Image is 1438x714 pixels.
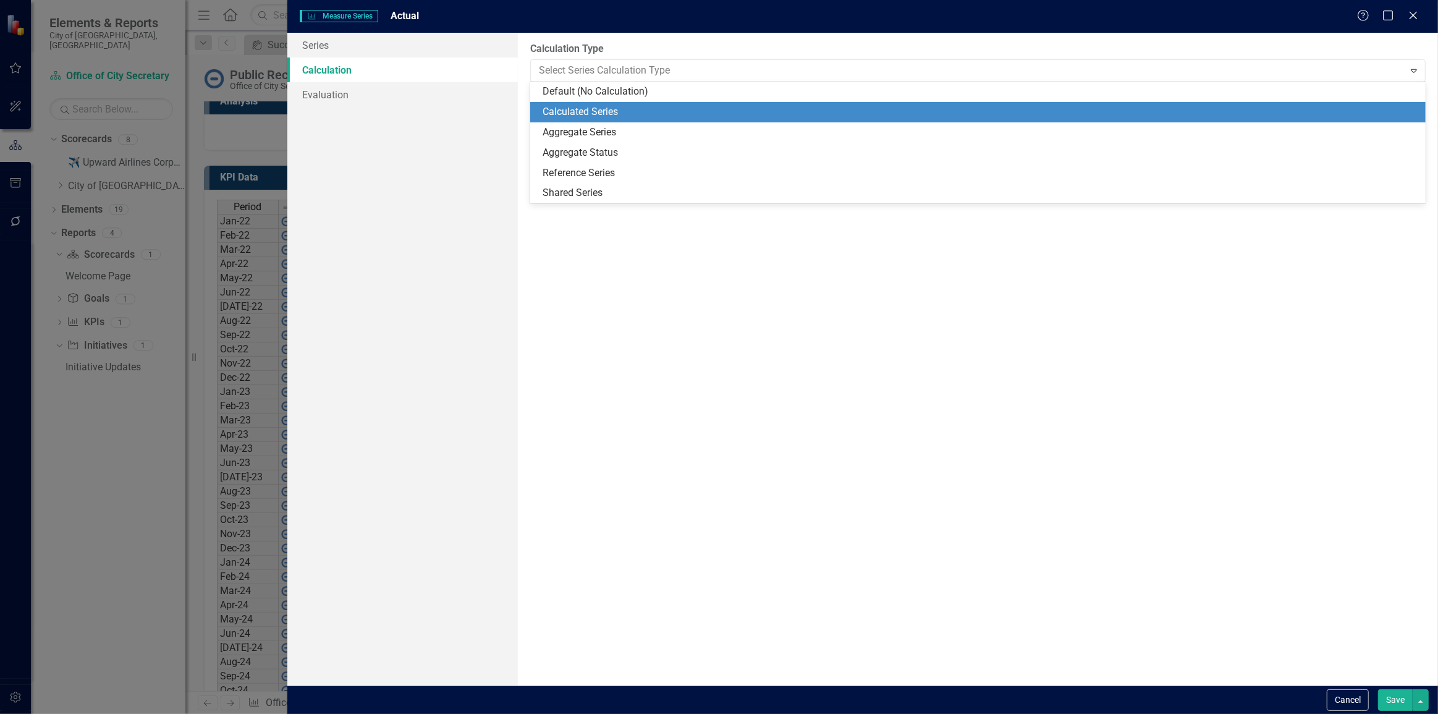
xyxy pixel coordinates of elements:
div: Reference Series [543,166,1418,181]
div: Default (No Calculation) [543,85,1418,99]
label: Calculation Type [530,42,1426,56]
button: Cancel [1327,689,1369,711]
button: Save [1378,689,1413,711]
span: Actual [391,10,419,22]
div: Aggregate Status [543,146,1418,160]
div: Aggregate Series [543,125,1418,140]
a: Series [287,33,517,57]
a: Evaluation [287,82,517,107]
div: Shared Series [543,186,1418,200]
a: Calculation [287,57,517,82]
div: Calculated Series [543,105,1418,119]
span: Measure Series [300,10,378,22]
